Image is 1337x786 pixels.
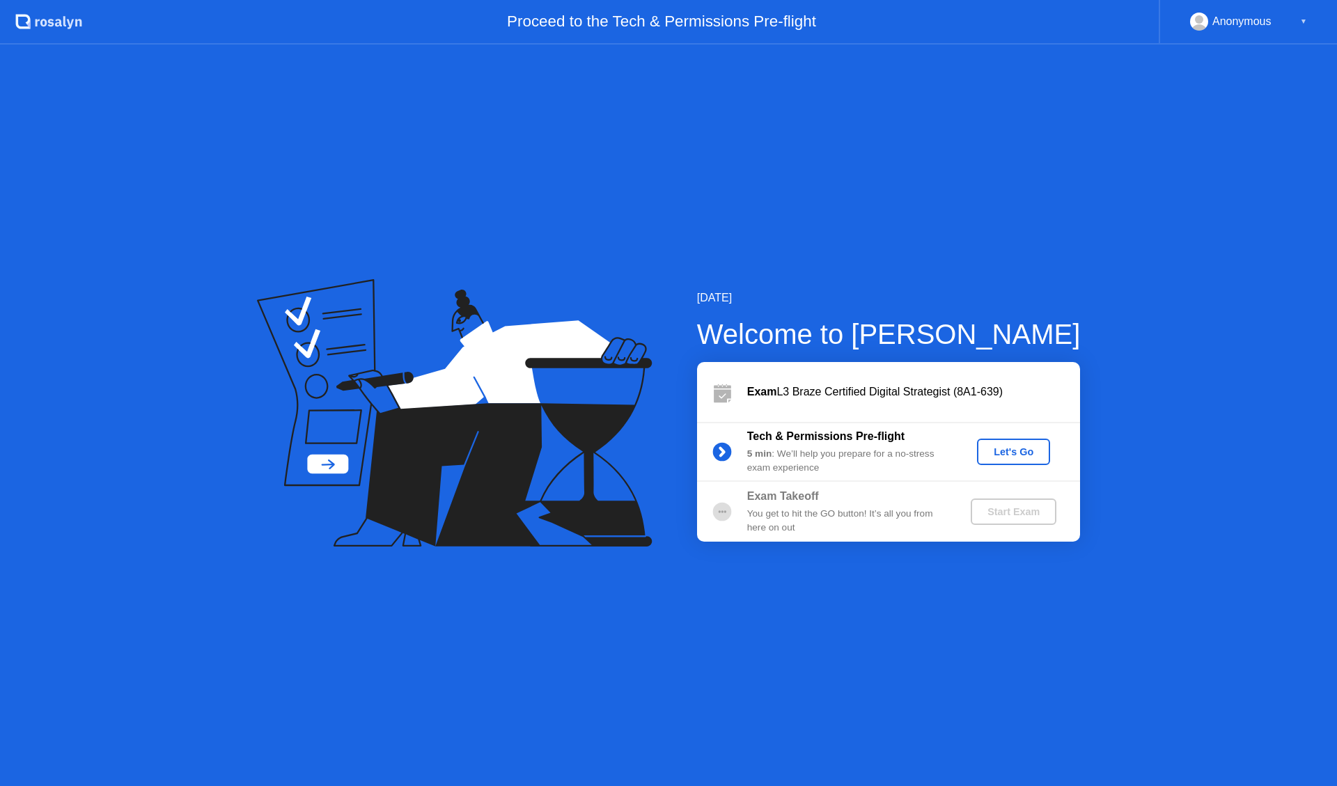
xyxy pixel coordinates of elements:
b: Exam [747,386,777,398]
div: [DATE] [697,290,1081,306]
button: Start Exam [971,498,1056,525]
div: Welcome to [PERSON_NAME] [697,313,1081,355]
div: Anonymous [1212,13,1272,31]
div: You get to hit the GO button! It’s all you from here on out [747,507,948,535]
div: ▼ [1300,13,1307,31]
button: Let's Go [977,439,1050,465]
div: Start Exam [976,506,1051,517]
b: 5 min [747,448,772,459]
div: Let's Go [983,446,1045,457]
b: Exam Takeoff [747,490,819,502]
div: : We’ll help you prepare for a no-stress exam experience [747,447,948,475]
b: Tech & Permissions Pre-flight [747,430,905,442]
div: L3 Braze Certified Digital Strategist (8A1-639) [747,384,1080,400]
